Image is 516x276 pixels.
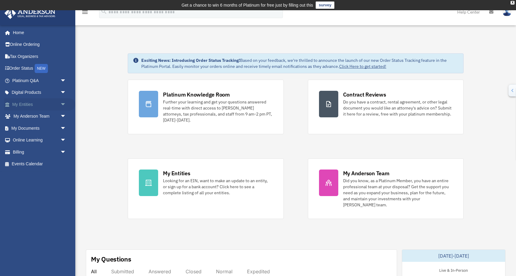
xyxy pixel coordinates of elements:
strong: Exciting News: Introducing Order Status Tracking! [141,58,240,63]
div: My Entities [163,170,190,177]
a: Tax Organizers [4,50,75,62]
span: arrow_drop_down [60,87,72,99]
div: Expedited [247,268,270,274]
a: Events Calendar [4,158,75,170]
img: User Pic [502,8,511,16]
div: Looking for an EIN, want to make an update to an entity, or sign up for a bank account? Click her... [163,178,272,196]
div: NEW [35,64,48,73]
img: Anderson Advisors Platinum Portal [3,7,57,19]
div: [DATE]-[DATE] [402,250,505,262]
a: My Documentsarrow_drop_down [4,122,75,134]
div: Normal [216,268,233,274]
a: My Entitiesarrow_drop_down [4,98,75,110]
div: Get a chance to win 6 months of Platinum for free just by filling out this [182,2,313,9]
div: Based on your feedback, we're thrilled to announce the launch of our new Order Status Tracking fe... [141,57,458,69]
a: Click Here to get started! [339,64,386,69]
div: Did you know, as a Platinum Member, you have an entire professional team at your disposal? Get th... [343,178,452,208]
a: Platinum Knowledge Room Further your learning and get your questions answered real-time with dire... [128,80,283,134]
div: My Anderson Team [343,170,389,177]
span: arrow_drop_down [60,75,72,87]
div: My Questions [91,255,131,264]
div: Submitted [111,268,134,274]
i: menu [81,8,89,16]
a: Online Learningarrow_drop_down [4,134,75,146]
span: arrow_drop_down [60,98,72,111]
a: Contract Reviews Do you have a contract, rental agreement, or other legal document you would like... [308,80,464,134]
div: Platinum Knowledge Room [163,91,230,98]
div: Live & In-Person [434,267,473,273]
a: My Anderson Teamarrow_drop_down [4,110,75,122]
a: Platinum Q&Aarrow_drop_down [4,75,75,87]
div: Answered [149,268,171,274]
span: arrow_drop_down [60,134,72,147]
a: Home [4,27,72,39]
span: arrow_drop_down [60,122,72,135]
span: arrow_drop_down [60,110,72,123]
a: Digital Productsarrow_drop_down [4,87,75,99]
a: Billingarrow_drop_down [4,146,75,158]
div: All [91,268,97,274]
span: arrow_drop_down [60,146,72,158]
a: survey [316,2,334,9]
div: Contract Reviews [343,91,386,98]
a: Order StatusNEW [4,62,75,75]
div: close [511,1,514,5]
div: Do you have a contract, rental agreement, or other legal document you would like an attorney's ad... [343,99,452,117]
a: My Anderson Team Did you know, as a Platinum Member, you have an entire professional team at your... [308,158,464,219]
a: Online Ordering [4,39,75,51]
div: Closed [186,268,202,274]
i: search [101,8,107,15]
div: Further your learning and get your questions answered real-time with direct access to [PERSON_NAM... [163,99,272,123]
a: My Entities Looking for an EIN, want to make an update to an entity, or sign up for a bank accoun... [128,158,283,219]
a: menu [81,11,89,16]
